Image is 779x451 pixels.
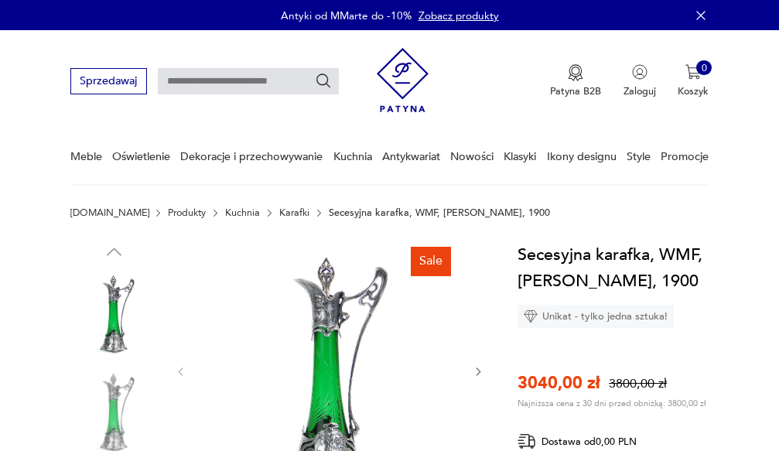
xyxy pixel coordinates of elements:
a: Dekoracje i przechowywanie [180,130,323,183]
a: Ikony designu [547,130,617,183]
p: Najniższa cena z 30 dni przed obniżką: 3800,00 zł [518,398,706,409]
img: Patyna - sklep z meblami i dekoracjami vintage [377,43,429,118]
p: Secesyjna karafka, WMF, [PERSON_NAME], 1900 [329,207,550,218]
img: Ikonka użytkownika [632,64,647,80]
a: Antykwariat [382,130,440,183]
button: 0Koszyk [678,64,709,98]
img: Ikona dostawy [518,432,536,451]
img: Zdjęcie produktu Secesyjna karafka, WMF, A. Mayer, 1900 [70,270,159,358]
button: Patyna B2B [550,64,601,98]
a: Kuchnia [225,207,260,218]
button: Sprzedawaj [70,68,147,94]
div: 0 [696,60,712,76]
a: Oświetlenie [112,130,170,183]
a: Promocje [661,130,709,183]
p: Zaloguj [624,84,656,98]
img: Ikona diamentu [524,309,538,323]
a: Klasyki [504,130,536,183]
a: Nowości [450,130,494,183]
a: Produkty [168,207,206,218]
a: Sprzedawaj [70,77,147,87]
a: Ikona medaluPatyna B2B [550,64,601,98]
div: Sale [411,247,451,276]
p: 3800,00 zł [609,375,667,393]
img: Ikona medalu [568,64,583,81]
div: Dostawa od 0,00 PLN [518,432,689,451]
p: Patyna B2B [550,84,601,98]
p: 3040,00 zł [518,372,600,395]
h1: Secesyjna karafka, WMF, [PERSON_NAME], 1900 [518,241,773,294]
a: Meble [70,130,102,183]
a: Style [627,130,651,183]
button: Zaloguj [624,64,656,98]
p: Koszyk [678,84,709,98]
button: Szukaj [315,73,332,90]
a: Karafki [279,207,309,218]
a: Zobacz produkty [419,9,499,23]
a: Kuchnia [333,130,372,183]
a: [DOMAIN_NAME] [70,207,149,218]
p: Antyki od MMarte do -10% [281,9,412,23]
div: Unikat - tylko jedna sztuka! [518,305,674,328]
img: Ikona koszyka [685,64,701,80]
